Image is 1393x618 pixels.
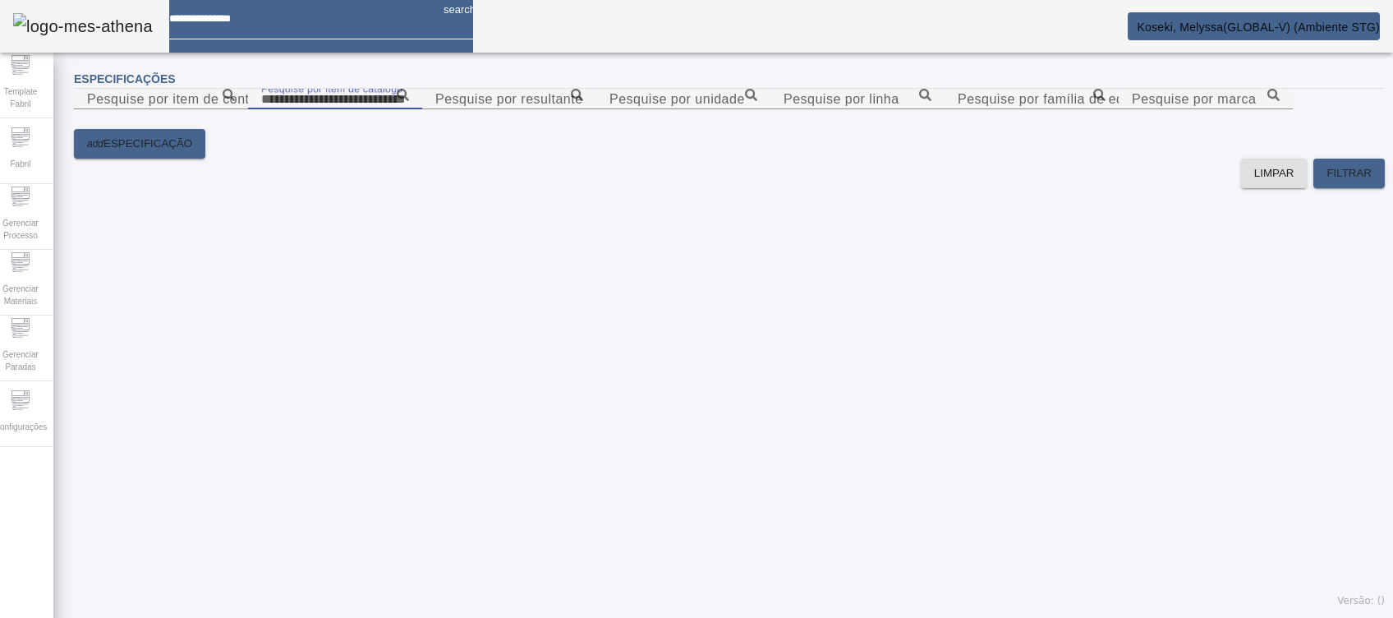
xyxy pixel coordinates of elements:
[1137,21,1380,34] span: Koseki, Melyssa(GLOBAL-V) (Ambiente STG)
[784,92,899,106] mat-label: Pesquise por linha
[958,90,1106,109] input: Number
[1132,90,1280,109] input: Number
[784,90,931,109] input: Number
[87,90,235,109] input: Number
[958,92,1189,106] mat-label: Pesquise por família de equipamento
[103,136,192,152] span: ESPECIFICAÇÃO
[1132,92,1256,106] mat-label: Pesquise por marca
[74,72,176,85] span: Especificações
[609,92,745,106] mat-label: Pesquise por unidade
[261,83,402,94] mat-label: Pesquise por item de catálogo
[435,92,583,106] mat-label: Pesquise por resultante
[1326,165,1372,182] span: FILTRAR
[87,92,273,106] mat-label: Pesquise por item de controle
[1254,165,1294,182] span: LIMPAR
[1337,595,1385,606] span: Versão: ()
[1241,159,1308,188] button: LIMPAR
[74,129,205,159] button: addESPECIFICAÇÃO
[13,13,153,39] img: logo-mes-athena
[435,90,583,109] input: Number
[1313,159,1385,188] button: FILTRAR
[5,153,35,175] span: Fabril
[609,90,757,109] input: Number
[261,90,409,109] input: Number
